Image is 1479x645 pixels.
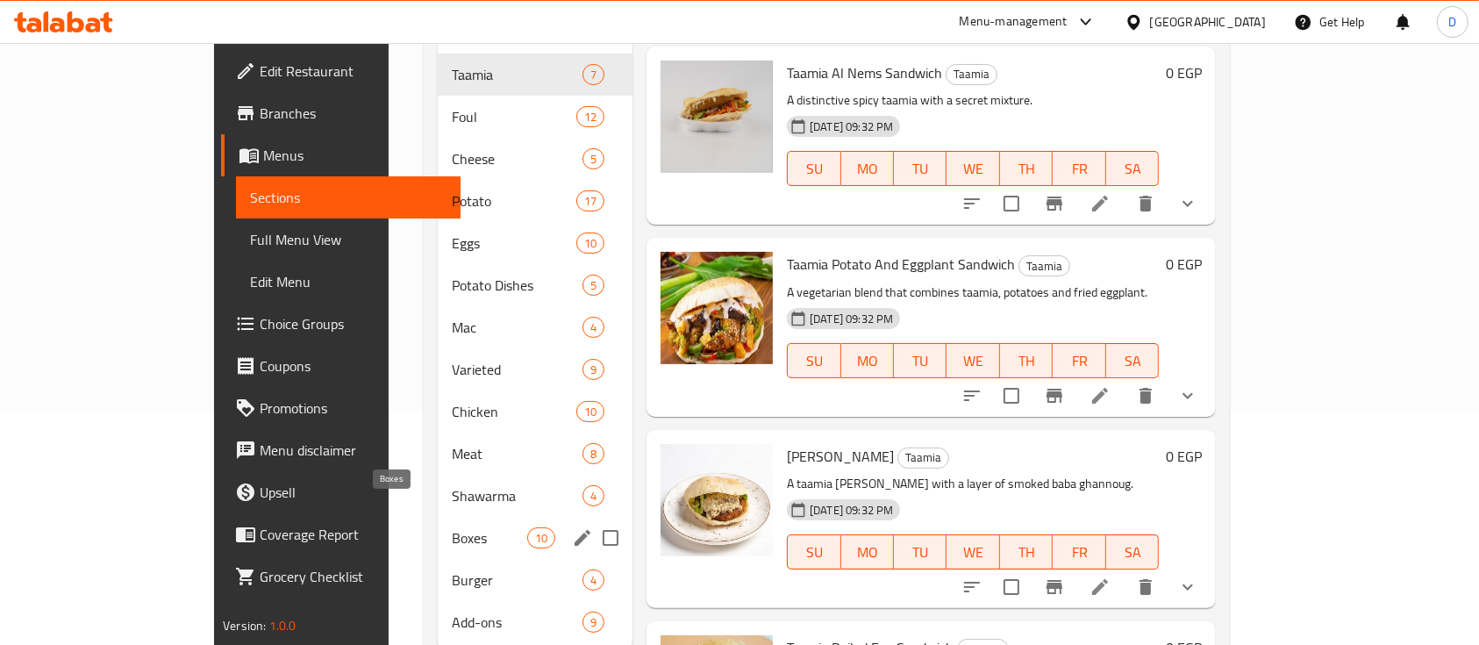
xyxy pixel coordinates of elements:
span: Full Menu View [250,229,447,250]
span: MO [848,348,887,374]
span: Burger [452,570,582,591]
svg: Show Choices [1177,385,1198,406]
span: 4 [583,488,604,505]
div: Taamia [1018,255,1070,276]
button: Branch-specific-item [1033,375,1075,417]
span: TH [1007,348,1046,374]
button: MO [841,343,894,378]
button: SU [787,534,840,570]
span: Taamia [452,64,582,85]
div: Add-ons [452,612,582,633]
span: [DATE] 09:32 PM [803,502,900,519]
span: SU [795,540,833,565]
a: Full Menu View [236,219,461,261]
span: 5 [583,277,604,294]
span: Grocery Checklist [260,566,447,587]
div: items [582,64,604,85]
span: Shawarma [452,485,582,506]
span: [PERSON_NAME] [787,443,894,469]
span: Branches [260,103,447,124]
button: TH [1000,343,1053,378]
span: Foul [452,106,575,127]
img: Taamia Potato And Eggplant Sandwich [661,252,773,364]
span: 10 [577,235,604,252]
svg: Show Choices [1177,193,1198,214]
a: Coupons [221,345,461,387]
button: show more [1167,183,1209,225]
span: Coverage Report [260,524,447,545]
h6: 0 EGP [1166,61,1202,85]
a: Menu disclaimer [221,429,461,471]
span: TU [901,540,940,565]
span: TU [901,156,940,182]
span: Version: [223,614,266,637]
span: 4 [583,319,604,336]
span: 4 [583,572,604,589]
span: Potato Dishes [452,275,582,296]
button: MO [841,151,894,186]
div: Eggs [452,233,575,254]
div: items [576,233,604,254]
button: SU [787,151,840,186]
span: Menu disclaimer [260,440,447,461]
span: 5 [583,151,604,168]
a: Edit menu item [1090,385,1111,406]
span: 10 [577,404,604,420]
h6: 0 EGP [1166,252,1202,276]
div: items [582,570,604,591]
span: 9 [583,362,604,378]
button: MO [841,534,894,570]
button: delete [1125,183,1167,225]
div: items [582,485,604,506]
button: SA [1106,151,1159,186]
p: A taamia [PERSON_NAME] with a layer of smoked baba ghannoug. [787,473,1159,495]
svg: Show Choices [1177,577,1198,598]
p: A distinctive spicy taamia with a secret mixture. [787,90,1159,111]
span: SU [795,156,833,182]
div: Potato [452,190,575,211]
a: Choice Groups [221,303,461,345]
button: FR [1053,151,1105,186]
span: Varieted [452,359,582,380]
span: [DATE] 09:32 PM [803,118,900,135]
button: delete [1125,375,1167,417]
span: Select to update [993,569,1030,606]
span: Chicken [452,401,575,422]
div: Boxes10edit [438,517,632,559]
span: 17 [577,193,604,210]
span: [DATE] 09:32 PM [803,311,900,327]
button: sort-choices [951,566,993,608]
div: Taamia [946,64,997,85]
span: 8 [583,446,604,462]
span: Select to update [993,377,1030,414]
div: items [582,148,604,169]
div: items [576,106,604,127]
div: [GEOGRAPHIC_DATA] [1150,12,1266,32]
button: FR [1053,534,1105,570]
span: SA [1113,156,1152,182]
span: FR [1060,540,1098,565]
button: Branch-specific-item [1033,566,1075,608]
div: Taamia [897,448,949,469]
img: Taamia Al Nems Sandwich [661,61,773,173]
img: Taamia Baba Ghannoug Sandwich [661,444,773,556]
div: items [582,275,604,296]
button: SA [1106,343,1159,378]
div: Potato17 [438,180,632,222]
span: MO [848,540,887,565]
span: WE [954,540,992,565]
span: 7 [583,67,604,83]
button: sort-choices [951,183,993,225]
span: Upsell [260,482,447,503]
button: TU [894,343,947,378]
button: show more [1167,375,1209,417]
a: Grocery Checklist [221,555,461,598]
div: items [582,359,604,380]
span: 9 [583,614,604,631]
button: Branch-specific-item [1033,183,1075,225]
a: Promotions [221,387,461,429]
div: Burger4 [438,559,632,601]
